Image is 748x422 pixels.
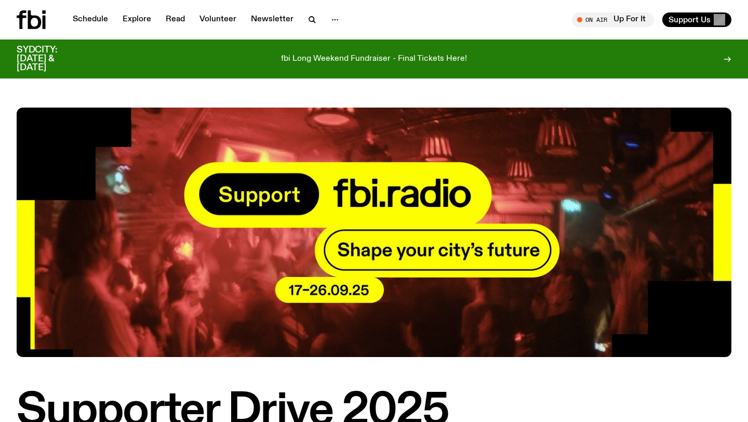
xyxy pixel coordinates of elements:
[159,12,191,27] a: Read
[116,12,157,27] a: Explore
[66,12,114,27] a: Schedule
[245,12,300,27] a: Newsletter
[281,55,467,64] p: fbi Long Weekend Fundraiser - Final Tickets Here!
[17,46,83,72] h3: SYDCITY: [DATE] & [DATE]
[662,12,731,27] button: Support Us
[572,12,654,27] button: On AirUp For It
[193,12,243,27] a: Volunteer
[669,15,711,24] span: Support Us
